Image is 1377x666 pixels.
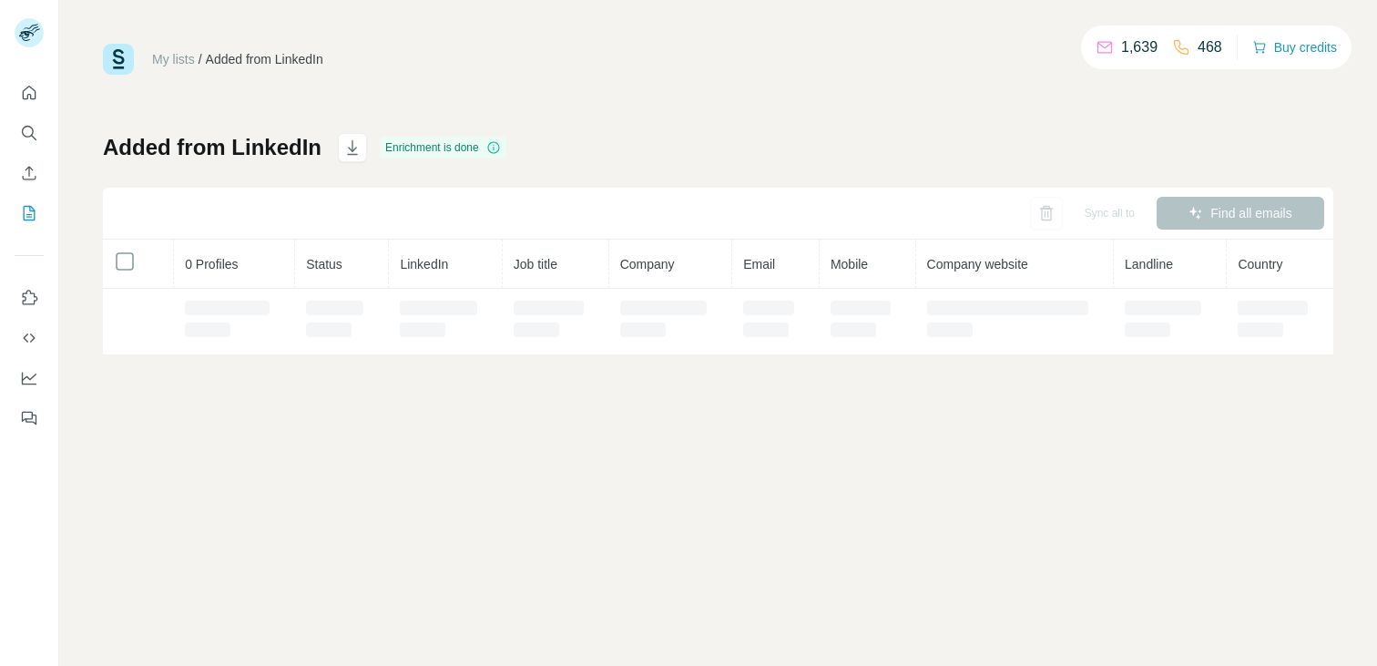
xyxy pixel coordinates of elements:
[152,52,195,67] a: My lists
[620,257,675,272] span: Company
[15,197,44,230] button: My lists
[15,402,44,435] button: Feedback
[103,133,321,162] h1: Added from LinkedIn
[400,257,448,272] span: LinkedIn
[1121,36,1158,58] p: 1,639
[103,44,134,75] img: Surfe Logo
[1252,35,1337,60] button: Buy credits
[831,257,868,272] span: Mobile
[15,157,44,190] button: Enrich CSV
[15,322,44,354] button: Use Surfe API
[1198,36,1222,58] p: 468
[743,257,775,272] span: Email
[1238,257,1282,272] span: Country
[927,257,1028,272] span: Company website
[514,257,557,272] span: Job title
[15,77,44,109] button: Quick start
[185,257,238,272] span: 0 Profiles
[380,137,506,159] div: Enrichment is done
[15,362,44,394] button: Dashboard
[15,282,44,314] button: Use Surfe on LinkedIn
[1125,257,1173,272] span: Landline
[199,50,202,68] li: /
[206,50,323,68] div: Added from LinkedIn
[306,257,342,272] span: Status
[15,117,44,149] button: Search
